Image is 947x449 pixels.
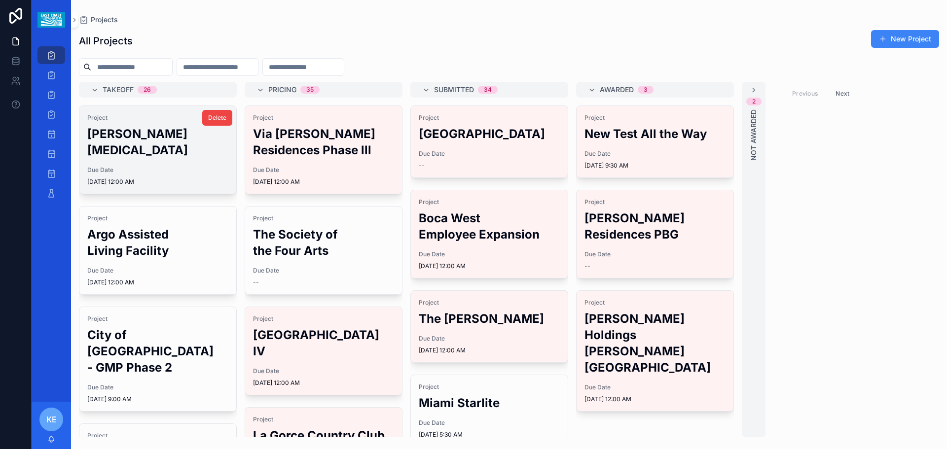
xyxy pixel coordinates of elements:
[419,150,560,158] span: Due Date
[419,346,560,354] span: [DATE] 12:00 AM
[584,162,726,170] span: [DATE] 9:30 AM
[253,379,394,387] span: [DATE] 12:00 AM
[584,114,726,122] span: Project
[749,109,759,161] span: Not Awarded
[87,166,228,174] span: Due Date
[419,126,560,142] h2: [GEOGRAPHIC_DATA]
[576,290,734,412] a: Project[PERSON_NAME] Holdings [PERSON_NAME][GEOGRAPHIC_DATA]Due Date[DATE] 12:00 AM
[576,190,734,278] a: Project[PERSON_NAME] Residences PBGDue Date--
[202,110,232,126] button: Delete
[419,162,425,170] span: --
[208,114,226,122] span: Delete
[87,178,228,186] span: [DATE] 12:00 AM
[87,226,228,259] h2: Argo Assisted Living Facility
[87,327,228,376] h2: City of [GEOGRAPHIC_DATA] - GMP Phase 2
[584,210,726,242] h2: [PERSON_NAME] Residences PBG
[253,126,394,158] h2: Via [PERSON_NAME] Residences Phase lll
[87,114,228,122] span: Project
[245,307,402,395] a: Project[GEOGRAPHIC_DATA] IVDue Date[DATE] 12:00 AM
[87,214,228,222] span: Project
[103,85,134,95] span: Takeoff
[79,15,118,25] a: Projects
[419,419,560,427] span: Due Date
[268,85,296,95] span: Pricing
[245,105,402,194] a: ProjectVia [PERSON_NAME] Residences Phase lllDue Date[DATE] 12:00 AM
[253,367,394,375] span: Due Date
[253,226,394,259] h2: The Society of the Four Arts
[253,114,394,122] span: Project
[419,210,560,242] h2: Boca West Employee Expansion
[79,206,237,295] a: ProjectArgo Assisted Living FacilityDue Date[DATE] 12:00 AM
[410,105,568,178] a: Project[GEOGRAPHIC_DATA]Due Date--
[410,190,568,278] a: ProjectBoca West Employee ExpansionDue Date[DATE] 12:00 AM
[419,262,560,270] span: [DATE] 12:00 AM
[32,39,71,215] div: scrollable content
[584,150,726,158] span: Due Date
[253,166,394,174] span: Due Date
[584,126,726,142] h2: New Test All the Way
[600,85,634,95] span: Awarded
[584,383,726,391] span: Due Date
[46,414,57,425] span: KE
[584,299,726,307] span: Project
[87,315,228,323] span: Project
[87,432,228,440] span: Project
[584,250,726,258] span: Due Date
[253,427,394,444] h2: La Gorce Country Club
[584,395,726,403] span: [DATE] 12:00 AM
[87,383,228,391] span: Due Date
[484,86,492,94] div: 34
[253,267,394,275] span: Due Date
[410,290,568,363] a: ProjectThe [PERSON_NAME]Due Date[DATE] 12:00 AM
[253,278,259,286] span: --
[419,383,560,391] span: Project
[79,34,133,48] h1: All Projects
[419,250,560,258] span: Due Date
[576,105,734,178] a: ProjectNew Test All the WayDue Date[DATE] 9:30 AM
[79,307,237,412] a: ProjectCity of [GEOGRAPHIC_DATA] - GMP Phase 2Due Date[DATE] 9:00 AM
[253,178,394,186] span: [DATE] 12:00 AM
[87,267,228,275] span: Due Date
[253,214,394,222] span: Project
[419,114,560,122] span: Project
[144,86,151,94] div: 26
[79,105,237,194] a: Project[PERSON_NAME][MEDICAL_DATA]Due Date[DATE] 12:00 AMDelete
[419,431,560,439] span: [DATE] 5:30 AM
[253,415,394,423] span: Project
[306,86,314,94] div: 35
[829,86,856,101] button: Next
[253,315,394,323] span: Project
[584,262,590,270] span: --
[253,327,394,359] h2: [GEOGRAPHIC_DATA] IV
[434,85,474,95] span: Submitted
[37,12,65,28] img: App logo
[644,86,648,94] div: 3
[419,299,560,307] span: Project
[584,311,726,376] h2: [PERSON_NAME] Holdings [PERSON_NAME][GEOGRAPHIC_DATA]
[871,30,939,48] button: New Project
[419,335,560,343] span: Due Date
[87,278,228,286] span: [DATE] 12:00 AM
[752,98,756,105] div: 2
[584,198,726,206] span: Project
[87,395,228,403] span: [DATE] 9:00 AM
[245,206,402,295] a: ProjectThe Society of the Four ArtsDue Date--
[419,395,560,411] h2: Miami Starlite
[419,311,560,327] h2: The [PERSON_NAME]
[419,198,560,206] span: Project
[87,126,228,158] h2: [PERSON_NAME][MEDICAL_DATA]
[410,375,568,447] a: ProjectMiami StarliteDue Date[DATE] 5:30 AM
[91,15,118,25] span: Projects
